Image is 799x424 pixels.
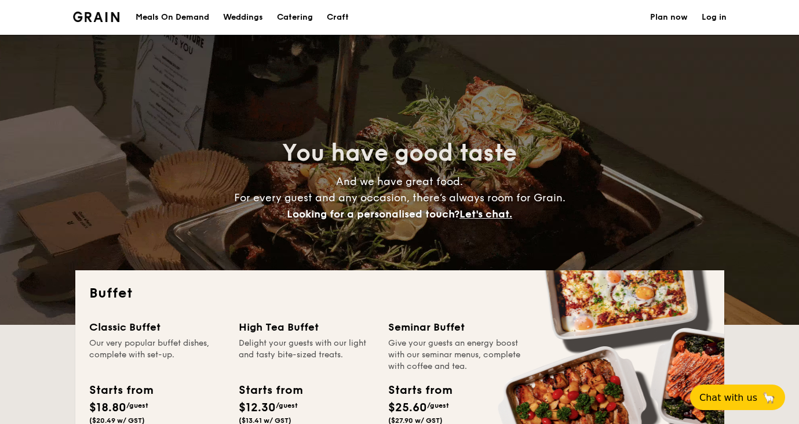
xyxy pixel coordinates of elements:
[690,385,785,410] button: Chat with us🦙
[89,401,126,415] span: $18.80
[388,401,427,415] span: $25.60
[239,401,276,415] span: $12.30
[762,391,776,404] span: 🦙
[388,382,451,399] div: Starts from
[239,382,302,399] div: Starts from
[459,208,512,220] span: Let's chat.
[89,284,710,303] h2: Buffet
[276,401,298,409] span: /guest
[287,208,459,220] span: Looking for a personalised touch?
[89,338,225,372] div: Our very popular buffet dishes, complete with set-up.
[388,319,524,335] div: Seminar Buffet
[89,382,152,399] div: Starts from
[388,338,524,372] div: Give your guests an energy boost with our seminar menus, complete with coffee and tea.
[73,12,120,22] img: Grain
[73,12,120,22] a: Logotype
[427,401,449,409] span: /guest
[239,319,374,335] div: High Tea Buffet
[89,319,225,335] div: Classic Buffet
[239,338,374,372] div: Delight your guests with our light and tasty bite-sized treats.
[234,175,565,220] span: And we have great food. For every guest and any occasion, there’s always room for Grain.
[282,139,517,167] span: You have good taste
[699,392,757,403] span: Chat with us
[126,401,148,409] span: /guest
